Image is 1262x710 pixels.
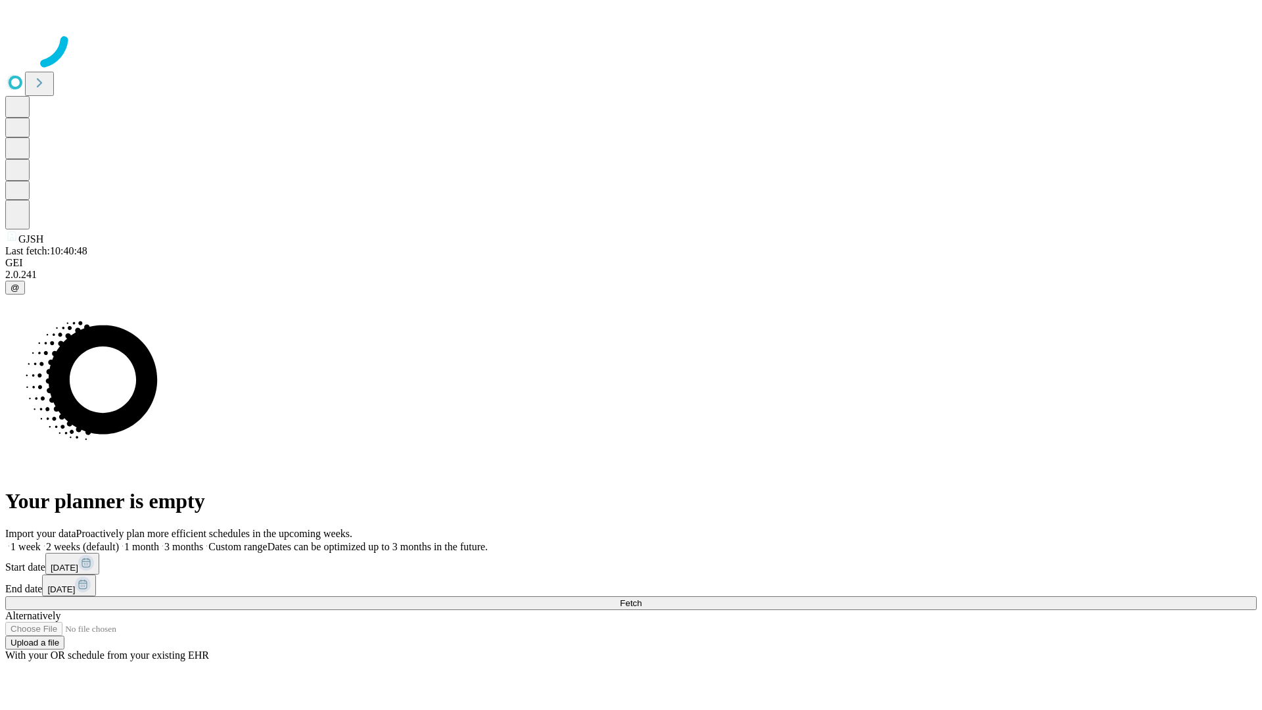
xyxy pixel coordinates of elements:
[47,584,75,594] span: [DATE]
[45,553,99,575] button: [DATE]
[18,233,43,245] span: GJSH
[620,598,642,608] span: Fetch
[5,575,1257,596] div: End date
[5,650,209,661] span: With your OR schedule from your existing EHR
[11,541,41,552] span: 1 week
[5,596,1257,610] button: Fetch
[46,541,119,552] span: 2 weeks (default)
[164,541,203,552] span: 3 months
[5,528,76,539] span: Import your data
[11,283,20,293] span: @
[5,489,1257,513] h1: Your planner is empty
[76,528,352,539] span: Proactively plan more efficient schedules in the upcoming weeks.
[42,575,96,596] button: [DATE]
[124,541,159,552] span: 1 month
[208,541,267,552] span: Custom range
[5,257,1257,269] div: GEI
[268,541,488,552] span: Dates can be optimized up to 3 months in the future.
[5,269,1257,281] div: 2.0.241
[5,245,87,256] span: Last fetch: 10:40:48
[5,636,64,650] button: Upload a file
[5,553,1257,575] div: Start date
[5,281,25,295] button: @
[51,563,78,573] span: [DATE]
[5,610,60,621] span: Alternatively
